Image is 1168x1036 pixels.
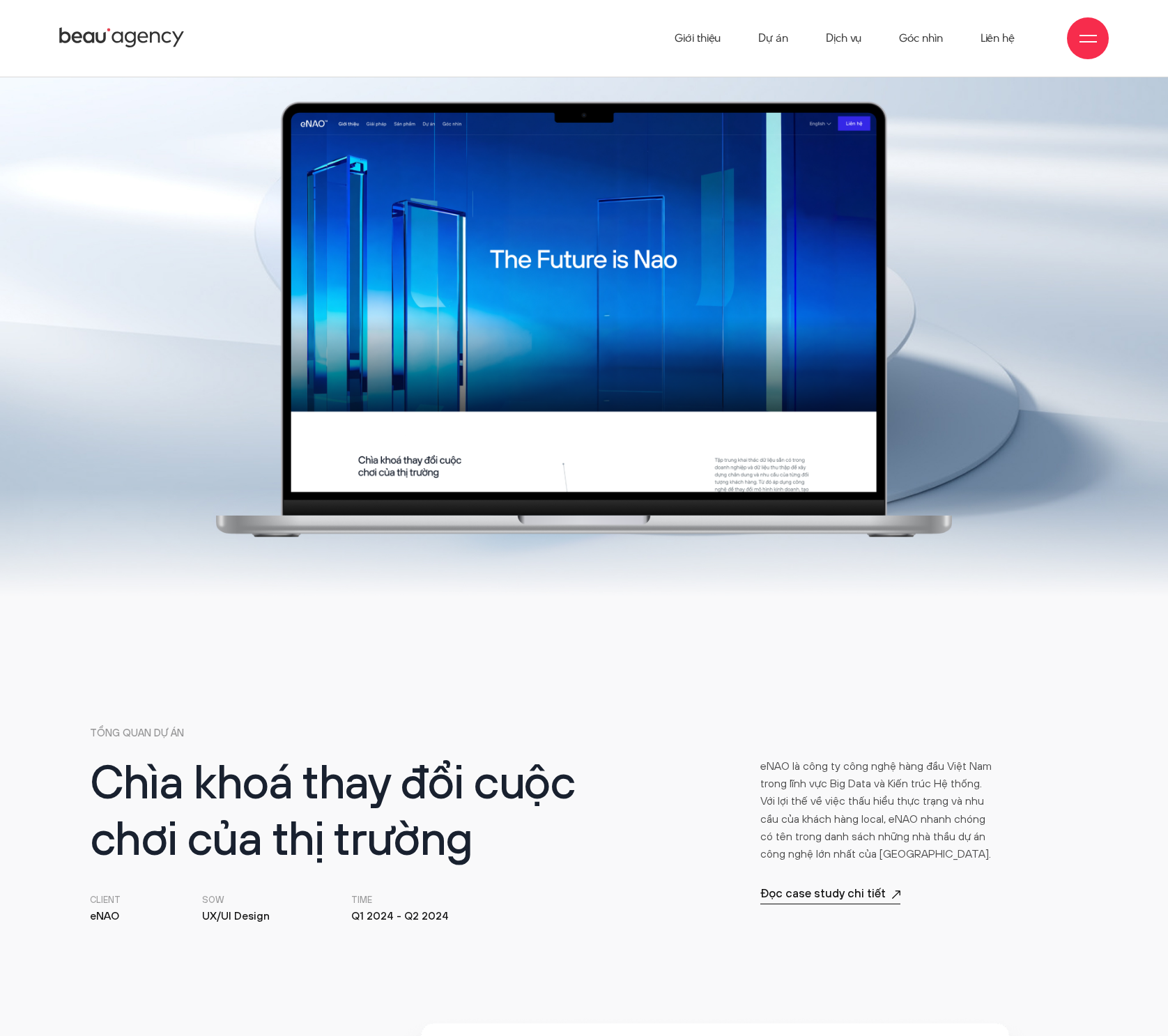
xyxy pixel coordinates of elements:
[202,894,270,908] small: SOW
[90,758,576,871] h2: Chìa khoá thay đổi cuộc chơi của thị trường
[202,894,270,925] li: UX/UI Design
[760,886,900,904] p: Đọc case study chi tiết
[760,758,994,863] p: eNAO là công ty công nghệ hàng đầu Việt Nam trong lĩnh vực Big Data và Kiến trúc Hệ thống. Với lợ...
[90,894,121,908] small: Client
[90,726,1079,743] p: TỔNG QUAN DỰ ÁN
[351,894,449,908] small: Time
[351,894,449,925] li: Q1 2024 - Q2 2024
[90,894,121,925] li: eNAO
